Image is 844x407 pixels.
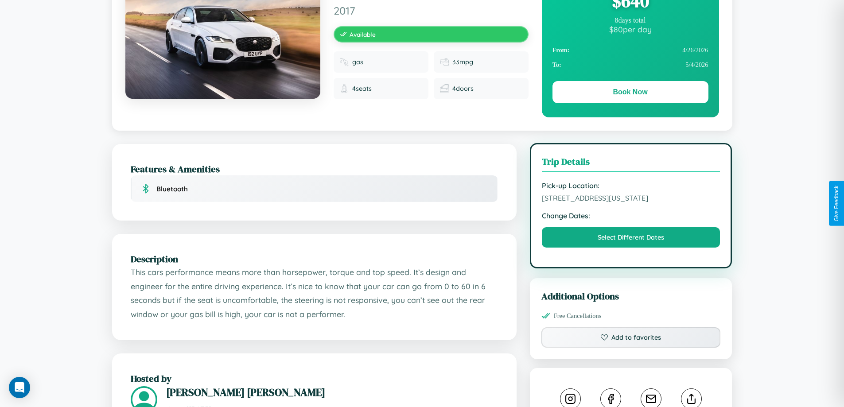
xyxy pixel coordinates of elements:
[131,372,498,385] h2: Hosted by
[440,84,449,93] img: Doors
[352,85,372,93] span: 4 seats
[334,4,529,17] span: 2017
[340,58,349,66] img: Fuel type
[452,58,473,66] span: 33 mpg
[156,185,188,193] span: Bluetooth
[552,81,708,103] button: Book Now
[166,385,498,399] h3: [PERSON_NAME] [PERSON_NAME]
[552,47,570,54] strong: From:
[131,265,498,322] p: This cars performance means more than horsepower, torque and top speed. It’s design and engineer ...
[9,377,30,398] div: Open Intercom Messenger
[552,16,708,24] div: 8 days total
[352,58,363,66] span: gas
[340,84,349,93] img: Seats
[552,58,708,72] div: 5 / 4 / 2026
[350,31,376,38] span: Available
[541,327,721,348] button: Add to favorites
[542,155,720,172] h3: Trip Details
[552,43,708,58] div: 4 / 26 / 2026
[554,312,602,320] span: Free Cancellations
[833,186,840,221] div: Give Feedback
[131,252,498,265] h2: Description
[131,163,498,175] h2: Features & Amenities
[542,194,720,202] span: [STREET_ADDRESS][US_STATE]
[542,227,720,248] button: Select Different Dates
[541,290,721,302] h3: Additional Options
[542,181,720,190] strong: Pick-up Location:
[552,61,561,69] strong: To:
[440,58,449,66] img: Fuel efficiency
[452,85,474,93] span: 4 doors
[552,24,708,34] div: $ 80 per day
[542,211,720,220] strong: Change Dates:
